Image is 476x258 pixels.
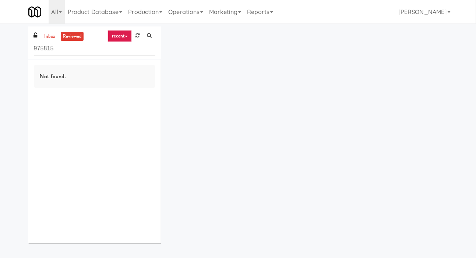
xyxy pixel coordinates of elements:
a: reviewed [61,32,84,41]
span: Not found. [40,72,66,80]
a: recent [108,30,132,42]
img: Micromart [28,6,41,18]
input: Search vision orders [34,42,155,55]
a: inbox [42,32,57,41]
